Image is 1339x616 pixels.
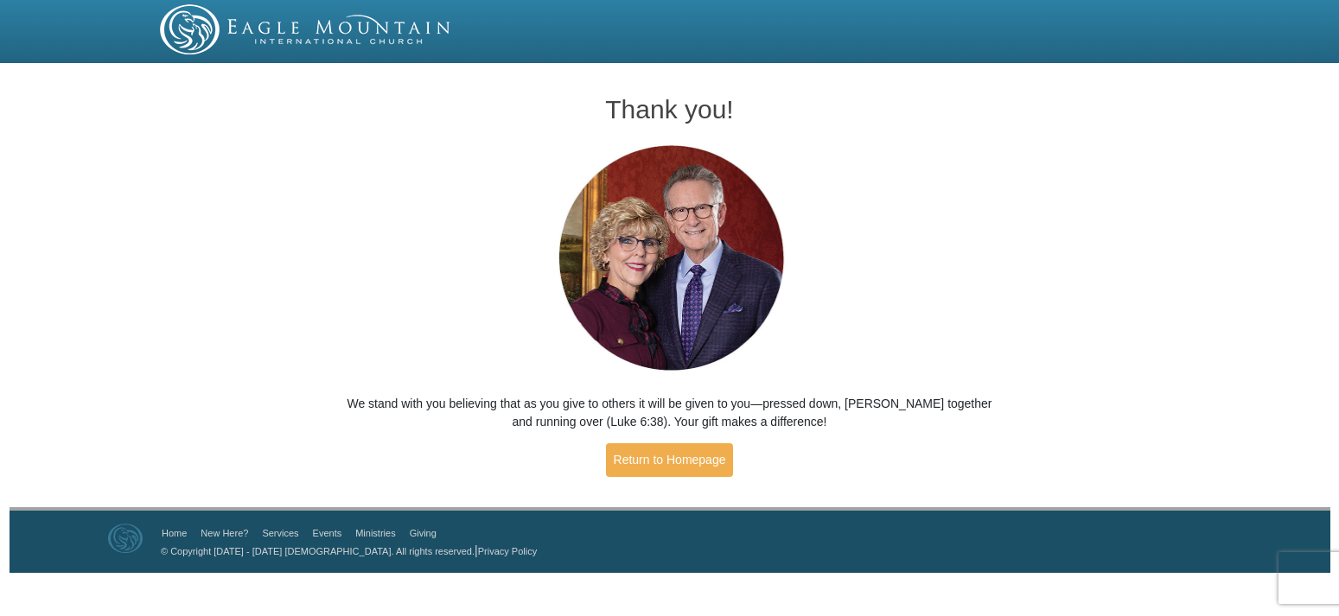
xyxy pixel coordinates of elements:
a: © Copyright [DATE] - [DATE] [DEMOGRAPHIC_DATA]. All rights reserved. [161,546,475,556]
img: Eagle Mountain International Church [108,524,143,553]
a: Services [262,528,298,538]
a: Home [162,528,187,538]
a: Giving [410,528,437,538]
h1: Thank you! [344,95,996,124]
a: Events [313,528,342,538]
img: Pastors George and Terri Pearsons [542,140,797,378]
a: Return to Homepage [606,443,734,477]
img: EMIC [160,4,452,54]
p: | [155,542,537,560]
a: Ministries [355,528,395,538]
p: We stand with you believing that as you give to others it will be given to you—pressed down, [PER... [344,395,996,431]
a: New Here? [201,528,248,538]
a: Privacy Policy [478,546,537,556]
